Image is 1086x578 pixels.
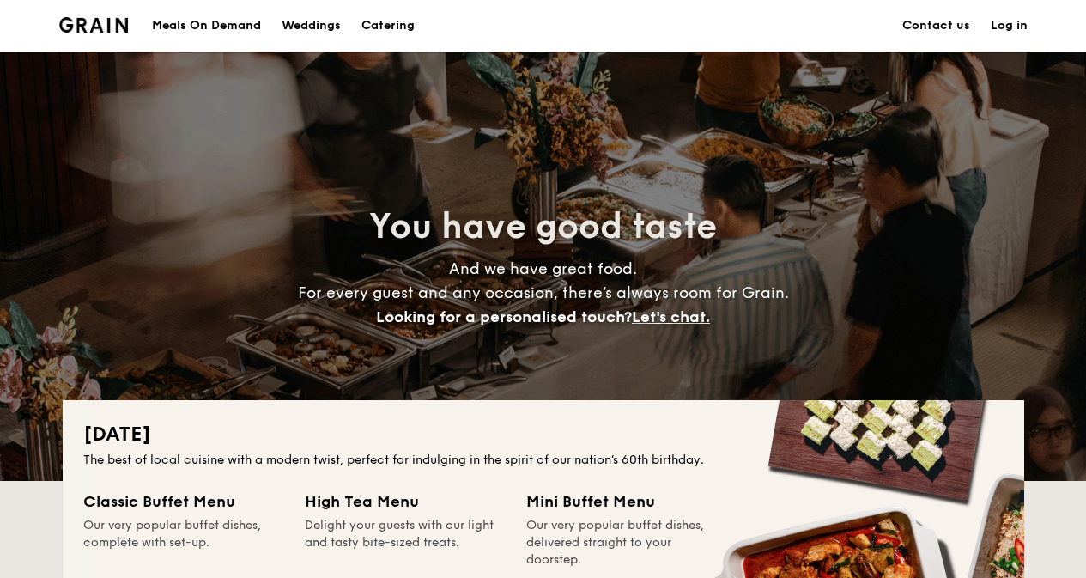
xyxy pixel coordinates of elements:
[83,452,1004,469] div: The best of local cuisine with a modern twist, perfect for indulging in the spirit of our nation’...
[59,17,129,33] img: Grain
[298,259,789,326] span: And we have great food. For every guest and any occasion, there’s always room for Grain.
[632,307,710,326] span: Let's chat.
[369,206,717,247] span: You have good taste
[83,517,284,569] div: Our very popular buffet dishes, complete with set-up.
[305,490,506,514] div: High Tea Menu
[83,421,1004,448] h2: [DATE]
[83,490,284,514] div: Classic Buffet Menu
[305,517,506,569] div: Delight your guests with our light and tasty bite-sized treats.
[526,517,727,569] div: Our very popular buffet dishes, delivered straight to your doorstep.
[59,17,129,33] a: Logotype
[376,307,632,326] span: Looking for a personalised touch?
[526,490,727,514] div: Mini Buffet Menu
